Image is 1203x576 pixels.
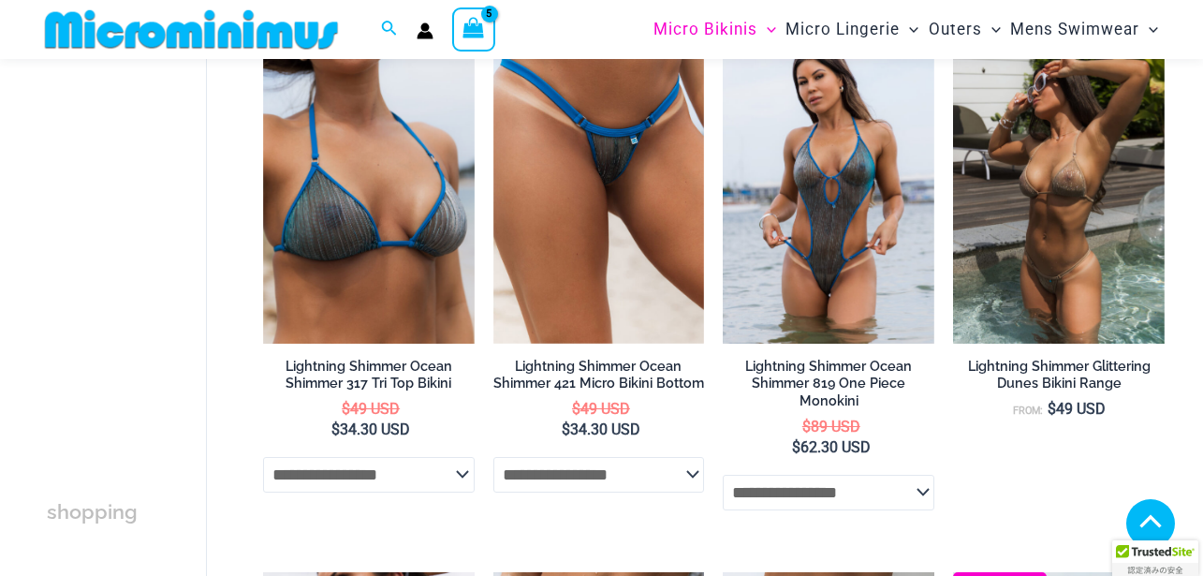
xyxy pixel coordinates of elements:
[417,22,433,39] a: Account icon link
[1139,6,1158,53] span: Menu Toggle
[1010,6,1139,53] span: Mens Swimwear
[649,6,781,53] a: Micro BikinisMenu ToggleMenu Toggle
[792,438,800,456] span: $
[953,358,1165,400] a: Lightning Shimmer Glittering Dunes Bikini Range
[1005,6,1163,53] a: Mens SwimwearMenu ToggleMenu Toggle
[1048,400,1106,418] bdi: 49 USD
[572,400,580,418] span: $
[493,358,705,392] h2: Lightning Shimmer Ocean Shimmer 421 Micro Bikini Bottom
[982,6,1001,53] span: Menu Toggle
[263,26,475,344] img: Lightning Shimmer Ocean Shimmer 317 Tri Top 01
[1013,405,1043,417] span: From:
[342,400,400,418] bdi: 49 USD
[493,358,705,400] a: Lightning Shimmer Ocean Shimmer 421 Micro Bikini Bottom
[723,358,934,417] a: Lightning Shimmer Ocean Shimmer 819 One Piece Monokini
[723,26,934,344] img: Lightning Shimmer Glittering Dunes 819 One Piece Monokini 02
[723,358,934,410] h2: Lightning Shimmer Ocean Shimmer 819 One Piece Monokini
[493,26,705,344] a: Lightning Shimmer Ocean Shimmer 421 Micro 01Lightning Shimmer Ocean Shimmer 421 Micro 02Lightning...
[47,500,138,524] span: shopping
[1048,400,1056,418] span: $
[802,418,860,436] bdi: 89 USD
[953,26,1165,344] img: Lightning Shimmer Glittering Dunes 317 Tri Top 469 Thong 01
[263,358,475,392] h2: Lightning Shimmer Ocean Shimmer 317 Tri Top Bikini
[792,438,871,456] bdi: 62.30 USD
[263,26,475,344] a: Lightning Shimmer Ocean Shimmer 317 Tri Top 01Lightning Shimmer Ocean Shimmer 317 Tri Top 469 Tho...
[572,400,630,418] bdi: 49 USD
[47,63,215,437] iframe: TrustedSite Certified
[953,358,1165,392] h2: Lightning Shimmer Glittering Dunes Bikini Range
[37,8,345,51] img: MM SHOP LOGO FLAT
[493,26,705,344] img: Lightning Shimmer Ocean Shimmer 421 Micro 01
[900,6,918,53] span: Menu Toggle
[331,421,340,438] span: $
[381,18,398,41] a: Search icon link
[646,3,1166,56] nav: Site Navigation
[562,421,570,438] span: $
[452,7,495,51] a: View Shopping Cart, 5 items
[653,6,757,53] span: Micro Bikinis
[929,6,982,53] span: Outers
[924,6,1005,53] a: OutersMenu ToggleMenu Toggle
[263,358,475,400] a: Lightning Shimmer Ocean Shimmer 317 Tri Top Bikini
[953,26,1165,344] a: Lightning Shimmer Glittering Dunes 317 Tri Top 469 Thong 01Lightning Shimmer Glittering Dunes 317...
[331,421,410,438] bdi: 34.30 USD
[785,6,900,53] span: Micro Lingerie
[802,418,811,436] span: $
[781,6,923,53] a: Micro LingerieMenu ToggleMenu Toggle
[723,26,934,344] a: Lightning Shimmer Glittering Dunes 819 One Piece Monokini 02Lightning Shimmer Glittering Dunes 81...
[757,6,776,53] span: Menu Toggle
[1112,540,1198,576] div: TrustedSite Certified
[562,421,640,438] bdi: 34.30 USD
[342,400,350,418] span: $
